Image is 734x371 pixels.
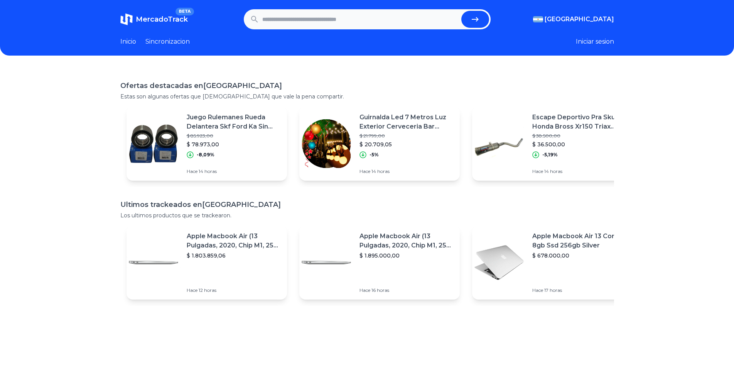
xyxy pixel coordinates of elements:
h1: Ofertas destacadas en [GEOGRAPHIC_DATA] [120,80,614,91]
p: $ 678.000,00 [532,252,626,259]
span: BETA [175,8,194,15]
p: $ 36.500,00 [532,141,626,148]
p: Los ultimos productos que se trackearon. [120,212,614,219]
p: -5% [370,152,379,158]
h1: Ultimos trackeados en [GEOGRAPHIC_DATA] [120,199,614,210]
p: Hace 12 horas [187,287,281,293]
p: $ 1.895.000,00 [359,252,454,259]
a: Featured imageApple Macbook Air (13 Pulgadas, 2020, Chip M1, 256 Gb De Ssd, 8 Gb De Ram) - Plata$... [299,225,460,300]
a: Featured imageJuego Rulemanes Rueda Delantera Skf Ford Ka Sin Abs$ 85.923,00$ 78.973,00-8,09%Hace... [127,107,287,181]
p: Apple Macbook Air 13 Core I5 8gb Ssd 256gb Silver [532,232,626,250]
a: Featured imageApple Macbook Air (13 Pulgadas, 2020, Chip M1, 256 Gb De Ssd, 8 Gb De Ram) - Plata$... [127,225,287,300]
a: Inicio [120,37,136,46]
img: Featured image [472,235,526,290]
p: Apple Macbook Air (13 Pulgadas, 2020, Chip M1, 256 Gb De Ssd, 8 Gb De Ram) - Plata [187,232,281,250]
p: Hace 14 horas [359,168,454,174]
p: $ 85.923,00 [187,133,281,139]
p: -8,09% [197,152,214,158]
a: Sincronizacion [145,37,190,46]
p: Hace 14 horas [187,168,281,174]
a: Featured imageGuirnalda Led 7 Metros Luz Exterior Cerveceria Bar Completa$ 21.799,00$ 20.709,05-5... [299,107,460,181]
p: Estas son algunas ofertas que [DEMOGRAPHIC_DATA] que vale la pena compartir. [120,93,614,100]
p: Hace 14 horas [532,168,626,174]
a: Featured imageEscape Deportivo Pra Skua Honda Bross Xr150 Triax Sahel$ 38.500,00$ 36.500,00-5,19%... [472,107,633,181]
img: Featured image [127,117,181,171]
p: $ 38.500,00 [532,133,626,139]
p: $ 20.709,05 [359,141,454,148]
p: Escape Deportivo Pra Skua Honda Bross Xr150 Triax Sahel [532,113,626,131]
img: Featured image [299,235,353,290]
span: [GEOGRAPHIC_DATA] [545,15,614,24]
span: MercadoTrack [136,15,188,24]
p: Hace 16 horas [359,287,454,293]
button: [GEOGRAPHIC_DATA] [533,15,614,24]
img: Argentina [533,16,543,22]
img: Featured image [127,235,181,290]
a: MercadoTrackBETA [120,13,188,25]
img: MercadoTrack [120,13,133,25]
p: Hace 17 horas [532,287,626,293]
p: Apple Macbook Air (13 Pulgadas, 2020, Chip M1, 256 Gb De Ssd, 8 Gb De Ram) - Plata [359,232,454,250]
p: $ 1.803.859,06 [187,252,281,259]
button: Iniciar sesion [576,37,614,46]
p: -5,19% [542,152,558,158]
img: Featured image [472,117,526,171]
img: Featured image [299,117,353,171]
p: $ 21.799,00 [359,133,454,139]
p: $ 78.973,00 [187,141,281,148]
a: Featured imageApple Macbook Air 13 Core I5 8gb Ssd 256gb Silver$ 678.000,00Hace 17 horas [472,225,633,300]
p: Guirnalda Led 7 Metros Luz Exterior Cerveceria Bar Completa [359,113,454,131]
p: Juego Rulemanes Rueda Delantera Skf Ford Ka Sin Abs [187,113,281,131]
